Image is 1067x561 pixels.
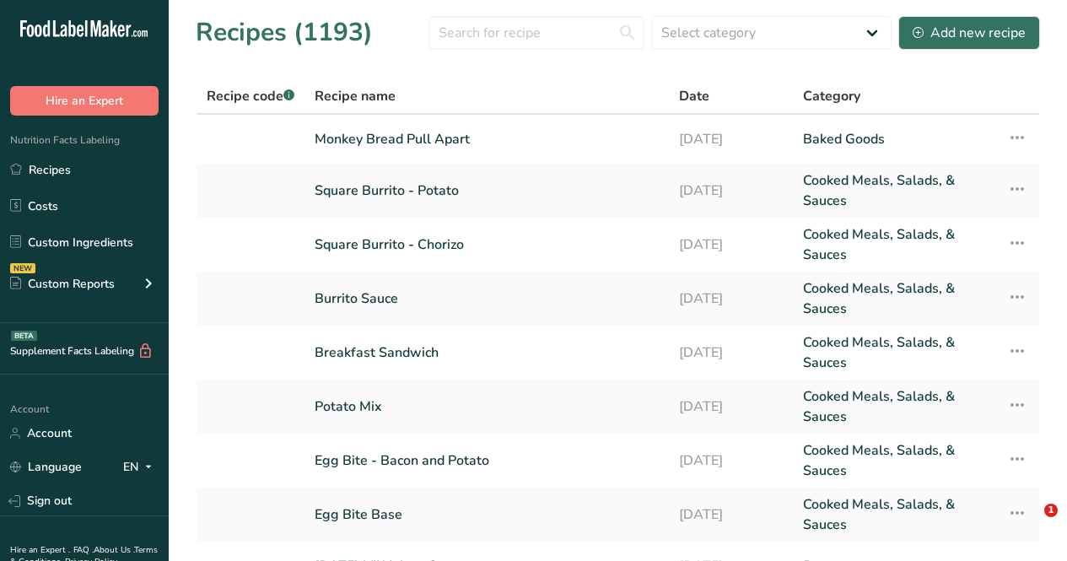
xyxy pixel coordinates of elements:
a: [DATE] [679,278,782,319]
a: Language [10,452,82,482]
span: Category [803,86,860,106]
a: Cooked Meals, Salads, & Sauces [803,494,988,535]
a: Hire an Expert . [10,544,70,556]
a: Egg Bite Base [315,494,659,535]
a: Square Burrito - Chorizo [315,224,659,265]
div: Custom Reports [10,275,115,293]
div: NEW [10,263,35,273]
a: [DATE] [679,121,782,157]
a: [DATE] [679,386,782,427]
a: Potato Mix [315,386,659,427]
a: Monkey Bread Pull Apart [315,121,659,157]
a: [DATE] [679,494,782,535]
a: FAQ . [73,544,94,556]
div: EN [123,457,159,477]
a: Egg Bite - Bacon and Potato [315,440,659,481]
a: Cooked Meals, Salads, & Sauces [803,278,988,319]
span: Recipe code [207,87,294,105]
span: Date [679,86,709,106]
div: BETA [11,331,37,341]
input: Search for recipe [428,16,644,50]
h1: Recipes (1193) [196,13,373,51]
a: Square Burrito - Potato [315,170,659,211]
span: Recipe name [315,86,396,106]
a: [DATE] [679,224,782,265]
button: Add new recipe [898,16,1040,50]
a: Cooked Meals, Salads, & Sauces [803,386,988,427]
a: About Us . [94,544,134,556]
a: [DATE] [679,332,782,373]
div: Add new recipe [913,23,1026,43]
a: [DATE] [679,440,782,481]
a: Baked Goods [803,121,988,157]
span: 1 [1044,504,1058,517]
a: Breakfast Sandwich [315,332,659,373]
a: [DATE] [679,170,782,211]
iframe: Intercom live chat [1010,504,1050,544]
a: Cooked Meals, Salads, & Sauces [803,332,988,373]
a: Cooked Meals, Salads, & Sauces [803,224,988,265]
a: Cooked Meals, Salads, & Sauces [803,440,988,481]
a: Burrito Sauce [315,278,659,319]
a: Cooked Meals, Salads, & Sauces [803,170,988,211]
button: Hire an Expert [10,86,159,116]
